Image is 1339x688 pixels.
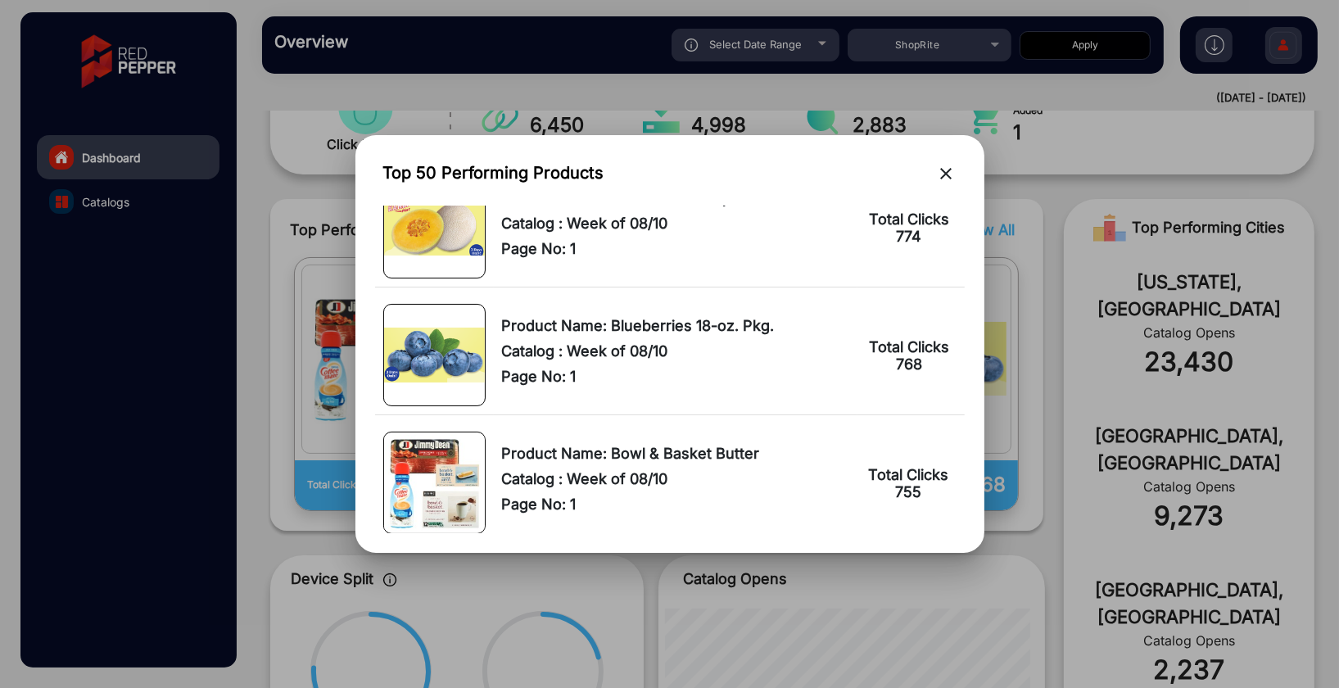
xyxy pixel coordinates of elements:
span: 755 [895,483,921,500]
span: Total Clicks [869,210,949,228]
mat-icon: close [937,164,957,183]
span: Page No: 1 [502,496,849,513]
img: Product Image [384,328,485,382]
span: Total Clicks [868,466,948,483]
img: Product Image [384,199,485,255]
span: Product Name: Bowl & Basket Butter [502,445,849,462]
span: Page No: 1 [502,240,850,257]
h3: Top 50 Performing Products [383,163,604,183]
span: Catalog : Week of 08/10 [502,342,850,360]
span: Product Name: Blueberries 18-oz. Pkg. [502,317,850,334]
span: 774 [896,228,921,245]
img: Product Image [384,435,485,531]
span: Total Clicks [869,338,949,355]
span: Page No: 1 [502,368,850,385]
span: 768 [896,355,922,373]
span: Catalog : Week of 08/10 [502,215,850,232]
span: Catalog : Week of 08/10 [502,470,849,487]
